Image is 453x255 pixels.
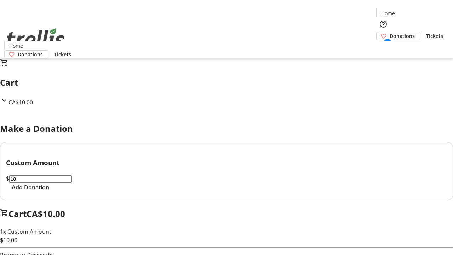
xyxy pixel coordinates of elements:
[9,175,72,183] input: Donation Amount
[48,51,77,58] a: Tickets
[420,32,449,40] a: Tickets
[376,32,420,40] a: Donations
[18,51,43,58] span: Donations
[426,32,443,40] span: Tickets
[377,10,399,17] a: Home
[4,50,48,58] a: Donations
[381,10,395,17] span: Home
[27,208,65,220] span: CA$10.00
[4,21,67,56] img: Orient E2E Organization MorWpmMO7W's Logo
[9,42,23,50] span: Home
[12,183,49,192] span: Add Donation
[6,183,55,192] button: Add Donation
[6,158,447,168] h3: Custom Amount
[54,51,71,58] span: Tickets
[376,40,390,54] button: Cart
[390,32,415,40] span: Donations
[8,98,33,106] span: CA$10.00
[5,42,27,50] a: Home
[6,175,9,182] span: $
[376,17,390,31] button: Help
